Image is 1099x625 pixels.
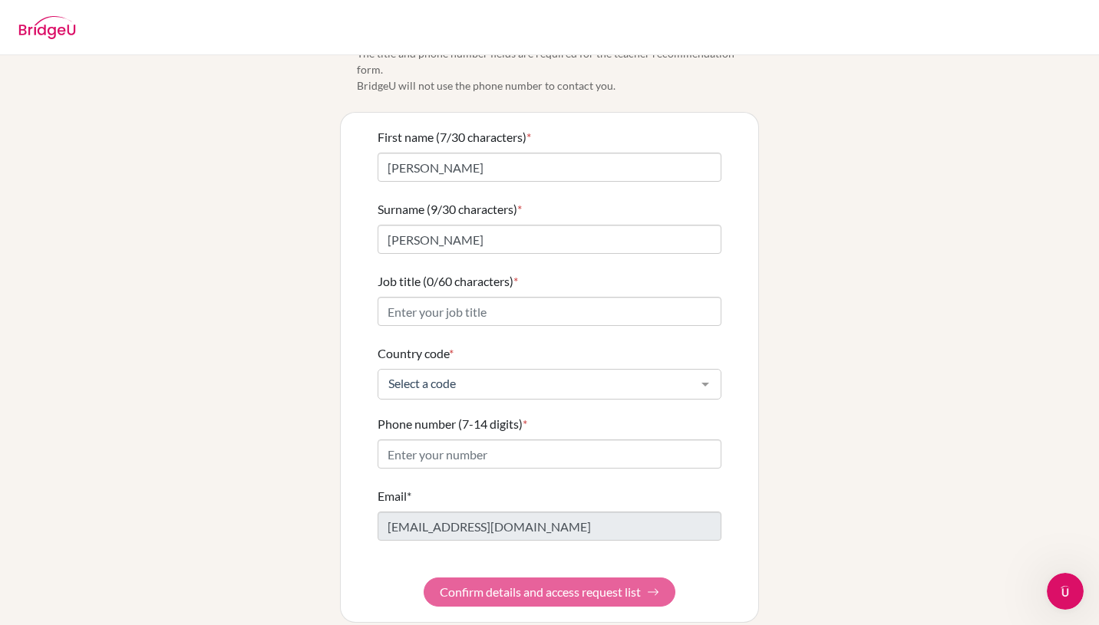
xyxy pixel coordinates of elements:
label: First name (7/30 characters) [378,128,531,146]
img: BridgeU logo [18,16,76,39]
label: Job title (0/60 characters) [378,272,518,291]
span: Select a code [384,376,690,391]
label: Email* [378,487,411,505]
input: Enter your number [378,439,721,469]
input: Enter your job title [378,297,721,326]
label: Phone number (7-14 digits) [378,415,527,433]
iframe: Intercom live chat [1047,573,1084,610]
input: Enter your surname [378,225,721,254]
label: Country code [378,344,454,363]
input: Enter your first name [378,153,721,182]
label: Surname (9/30 characters) [378,200,522,219]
